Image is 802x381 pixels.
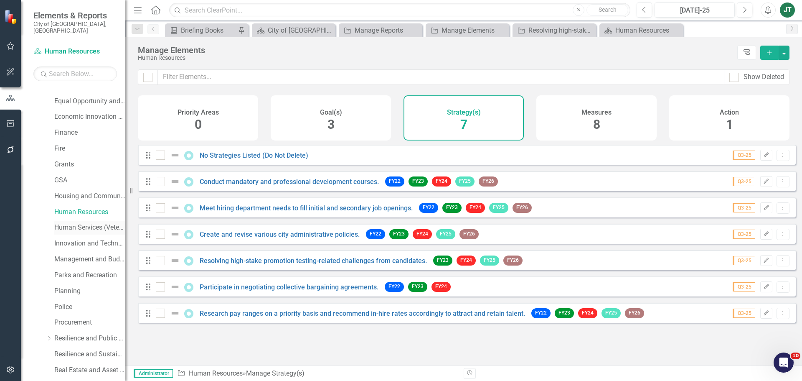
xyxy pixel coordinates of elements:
a: Finance [54,128,125,138]
span: Q3-25 [733,177,755,186]
span: Q3-25 [733,151,755,160]
span: FY26 [459,229,479,239]
h4: Priority Areas [178,109,219,116]
a: Economic Innovation and Development [54,112,125,122]
div: Show Deleted [744,72,784,82]
a: Briefing Books [167,25,236,36]
button: JT [780,3,795,18]
span: 0 [195,117,202,132]
span: FY25 [436,229,455,239]
span: FY26 [479,176,498,186]
span: Q3-25 [733,309,755,318]
span: FY25 [480,256,499,265]
span: Q3-25 [733,230,755,239]
span: FY23 [555,308,574,318]
span: FY25 [601,308,621,318]
a: Human Resources [189,369,243,377]
a: Participate in negotiating collective bargaining agreements. [200,283,378,291]
span: Q3-25 [733,203,755,212]
img: Not Defined [170,256,180,266]
span: FY26 [625,308,644,318]
img: ClearPoint Strategy [4,9,19,24]
input: Filter Elements... [157,69,724,85]
span: FY25 [489,203,508,212]
span: FY22 [385,282,404,292]
div: City of [GEOGRAPHIC_DATA] [268,25,333,36]
a: Human Resources [54,207,125,217]
span: Q3-25 [733,256,755,265]
span: FY22 [419,203,438,212]
a: Planning [54,286,125,296]
img: Not Defined [170,308,180,318]
a: Housing and Community Development [54,192,125,201]
span: FY23 [389,229,409,239]
a: Equal Opportunity and Diversity Programs [54,97,125,106]
a: No Strategies Listed (Do Not Delete) [200,151,308,159]
a: Innovation and Technology [54,239,125,248]
span: FY24 [431,282,451,292]
a: Resilience and Public Works [54,334,125,343]
span: FY24 [578,308,597,318]
a: GSA [54,176,125,185]
small: City of [GEOGRAPHIC_DATA], [GEOGRAPHIC_DATA] [33,20,117,34]
a: Manage Reports [341,25,420,36]
h4: Goal(s) [320,109,342,116]
a: Fire [54,144,125,153]
span: FY24 [413,229,432,239]
a: Research pay ranges on a priority basis and recommend in-hire rates accordingly to attract and re... [200,309,525,317]
span: Elements & Reports [33,10,117,20]
a: Parks and Recreation [54,271,125,280]
a: Grants [54,160,125,169]
a: Procurement [54,318,125,327]
a: Meet hiring department needs to fill initial and secondary job openings. [200,204,413,212]
button: Search [586,4,628,16]
span: FY22 [531,308,551,318]
div: Manage Elements [442,25,507,36]
span: FY22 [385,176,404,186]
img: Not Defined [170,150,180,160]
h4: Measures [581,109,612,116]
span: 7 [460,117,467,132]
span: Search [599,6,617,13]
span: 8 [593,117,600,132]
a: City of [GEOGRAPHIC_DATA] [254,25,333,36]
span: 3 [327,117,335,132]
img: Not Defined [170,176,180,187]
h4: Action [720,109,739,116]
input: Search ClearPoint... [169,3,630,18]
div: Manage Reports [355,25,420,36]
a: Police [54,302,125,312]
img: Not Defined [170,229,180,239]
span: FY26 [503,256,523,265]
span: FY23 [408,282,427,292]
span: FY24 [457,256,476,265]
div: Human Resources [138,55,733,61]
a: Human Resources [601,25,681,36]
a: Management and Budget [54,255,125,264]
img: Not Defined [170,203,180,213]
a: Conduct mandatory and professional development courses. [200,178,379,186]
img: Not Defined [170,282,180,292]
a: Resolving high-stake promotion testing-related challenges from candidates. [515,25,594,36]
div: Resolving high-stake promotion testing-related challenges from candidates. [528,25,594,36]
a: Real Estate and Asset Management [54,366,125,375]
span: FY24 [466,203,485,212]
span: FY26 [513,203,532,212]
a: Resilience and Sustainability [54,350,125,359]
div: » Manage Strategy(s) [177,369,457,378]
div: Briefing Books [181,25,236,36]
a: Resolving high-stake promotion testing-related challenges from candidates. [200,257,427,265]
span: FY22 [366,229,385,239]
input: Search Below... [33,66,117,81]
div: Manage Elements [138,46,733,55]
span: FY23 [409,176,428,186]
span: 10 [791,353,800,359]
button: [DATE]-25 [655,3,735,18]
span: FY23 [442,203,462,212]
span: Q3-25 [733,282,755,292]
span: FY23 [433,256,452,265]
span: 1 [726,117,733,132]
h4: Strategy(s) [447,109,481,116]
div: [DATE]-25 [657,5,732,15]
